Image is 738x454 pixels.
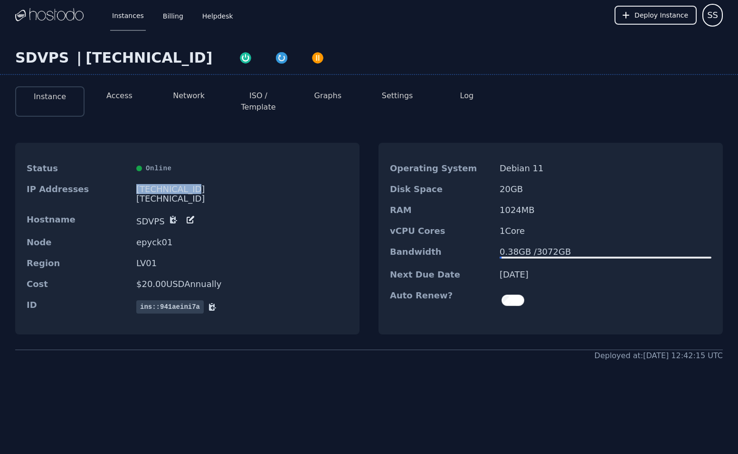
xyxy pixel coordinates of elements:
[500,164,711,173] dd: Debian 11
[595,350,723,361] div: Deployed at: [DATE] 12:42:15 UTC
[136,164,348,173] div: Online
[27,238,129,247] dt: Node
[390,291,492,310] dt: Auto Renew?
[390,270,492,279] dt: Next Due Date
[136,279,348,289] dd: $ 20.00 USD Annually
[136,259,348,268] dd: LV01
[500,270,711,279] dd: [DATE]
[15,49,73,66] div: SDVPS
[460,90,474,102] button: Log
[390,185,492,194] dt: Disk Space
[707,9,718,22] span: SS
[27,300,129,314] dt: ID
[136,215,348,226] dd: SDVPS
[136,238,348,247] dd: epyck01
[634,10,688,20] span: Deploy Instance
[27,279,129,289] dt: Cost
[15,8,84,22] img: Logo
[390,164,492,173] dt: Operating System
[231,90,285,113] button: ISO / Template
[27,185,129,204] dt: IP Addresses
[264,49,300,65] button: Restart
[500,226,711,236] dd: 1 Core
[85,49,212,66] div: [TECHNICAL_ID]
[27,259,129,268] dt: Region
[27,215,129,226] dt: Hostname
[136,300,204,314] span: ins::941aeini7a
[136,185,348,194] div: [TECHNICAL_ID]
[702,4,723,27] button: User menu
[390,226,492,236] dt: vCPU Cores
[500,205,711,215] dd: 1024 MB
[34,91,66,102] button: Instance
[615,6,697,25] button: Deploy Instance
[275,51,288,65] img: Restart
[27,164,129,173] dt: Status
[239,51,252,65] img: Power On
[500,185,711,194] dd: 20 GB
[136,194,348,204] div: [TECHNICAL_ID]
[311,51,324,65] img: Power Off
[390,205,492,215] dt: RAM
[106,90,132,102] button: Access
[390,247,492,259] dt: Bandwidth
[382,90,413,102] button: Settings
[314,90,341,102] button: Graphs
[227,49,264,65] button: Power On
[300,49,336,65] button: Power Off
[73,49,85,66] div: |
[500,247,711,257] div: 0.38 GB / 3072 GB
[173,90,205,102] button: Network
